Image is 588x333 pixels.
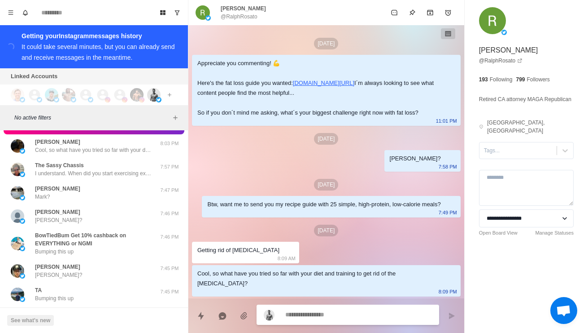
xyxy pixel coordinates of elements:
[439,287,457,297] p: 8:09 PM
[54,97,59,102] img: picture
[35,248,74,256] p: Bumping this up
[11,237,24,250] img: picture
[205,15,211,21] img: picture
[18,5,32,20] button: Notifications
[158,186,181,194] p: 7:47 PM
[235,307,253,325] button: Add media
[158,265,181,272] p: 7:45 PM
[20,297,25,302] img: picture
[14,114,170,122] p: No active filters
[35,216,82,224] p: [PERSON_NAME]?
[527,75,549,84] p: Followers
[421,4,439,22] button: Archive
[156,97,161,102] img: picture
[403,4,421,22] button: Pin
[35,263,80,271] p: [PERSON_NAME]
[158,210,181,218] p: 7:46 PM
[35,185,80,193] p: [PERSON_NAME]
[35,193,50,201] p: Mark?
[35,169,152,178] p: I understand. When did you start exercising exactly? Just to know how much progress you've been m...
[37,97,42,102] img: picture
[479,94,571,104] p: Retired CA attorney MAGA Republican
[293,80,354,86] a: [DOMAIN_NAME][URL]
[264,310,274,320] img: picture
[197,245,279,255] div: Getting rid of [MEDICAL_DATA]
[490,75,513,84] p: Following
[156,5,170,20] button: Board View
[196,5,210,20] img: picture
[35,161,84,169] p: The Sassy Chassis
[221,13,257,21] p: @RalphRosato
[35,231,158,248] p: BowTiedBum Get 10% cashback on EVERYTHING or NGMI
[550,297,577,324] div: Open chat
[192,307,210,325] button: Quick replies
[501,30,507,35] img: picture
[479,7,506,34] img: picture
[516,75,525,84] p: 799
[139,97,144,102] img: picture
[11,288,24,301] img: picture
[207,200,440,209] div: Btw, want me to send you my recipe guide with 25 simple, high-protein, low-calorie meals?
[11,264,24,278] img: picture
[88,97,93,102] img: picture
[20,218,25,224] img: picture
[105,97,110,102] img: picture
[314,38,338,49] p: [DATE]
[22,43,175,61] div: It could take several minutes, but you can already send and receive messages in the meantime.
[158,140,181,147] p: 8:03 PM
[122,97,127,102] img: picture
[35,138,80,146] p: [PERSON_NAME]
[439,4,457,22] button: Add reminder
[479,75,488,84] p: 193
[130,88,144,102] img: picture
[11,139,24,153] img: picture
[158,288,181,296] p: 7:45 PM
[71,97,76,102] img: picture
[197,58,441,118] div: Appreciate you commenting! 💪 Here's the fat loss guide you wanted: I´m always looking to see what...
[479,45,538,56] p: [PERSON_NAME]
[439,162,457,172] p: 7:58 PM
[62,88,75,102] img: picture
[487,119,574,135] p: [GEOGRAPHIC_DATA], [GEOGRAPHIC_DATA]
[20,97,25,102] img: picture
[35,286,42,294] p: TA
[479,57,523,65] a: @RalphRosato
[20,172,25,177] img: picture
[35,208,80,216] p: [PERSON_NAME]
[197,269,441,289] div: Cool, so what have you tried so far with your diet and training to get rid of the [MEDICAL_DATA]?
[314,179,338,191] p: [DATE]
[20,273,25,279] img: picture
[35,294,74,302] p: Bumping this up
[35,146,152,154] p: Cool, so what have you tried so far with your diet and training to transform your body?
[436,116,457,126] p: 11:01 PM
[20,195,25,200] img: picture
[158,233,181,241] p: 7:46 PM
[11,88,24,102] img: picture
[11,209,24,223] img: picture
[170,112,181,123] button: Add filters
[20,148,25,154] img: picture
[7,315,54,326] button: See what's new
[164,89,175,100] button: Add account
[390,154,441,164] div: [PERSON_NAME]?
[439,208,457,218] p: 7:49 PM
[479,229,518,237] a: Open Board View
[213,307,231,325] button: Reply with AI
[11,163,24,176] img: picture
[147,88,161,102] img: picture
[221,4,266,13] p: [PERSON_NAME]
[4,5,18,20] button: Menu
[158,163,181,171] p: 7:57 PM
[170,5,184,20] button: Show unread conversations
[20,246,25,251] img: picture
[535,229,574,237] a: Manage Statuses
[11,186,24,200] img: picture
[45,88,58,102] img: picture
[278,253,296,263] p: 8:09 AM
[385,4,403,22] button: Mark as unread
[314,133,338,145] p: [DATE]
[22,31,177,41] div: Getting your Instagram messages history
[35,271,82,279] p: [PERSON_NAME]?
[11,72,57,81] p: Linked Accounts
[314,225,338,236] p: [DATE]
